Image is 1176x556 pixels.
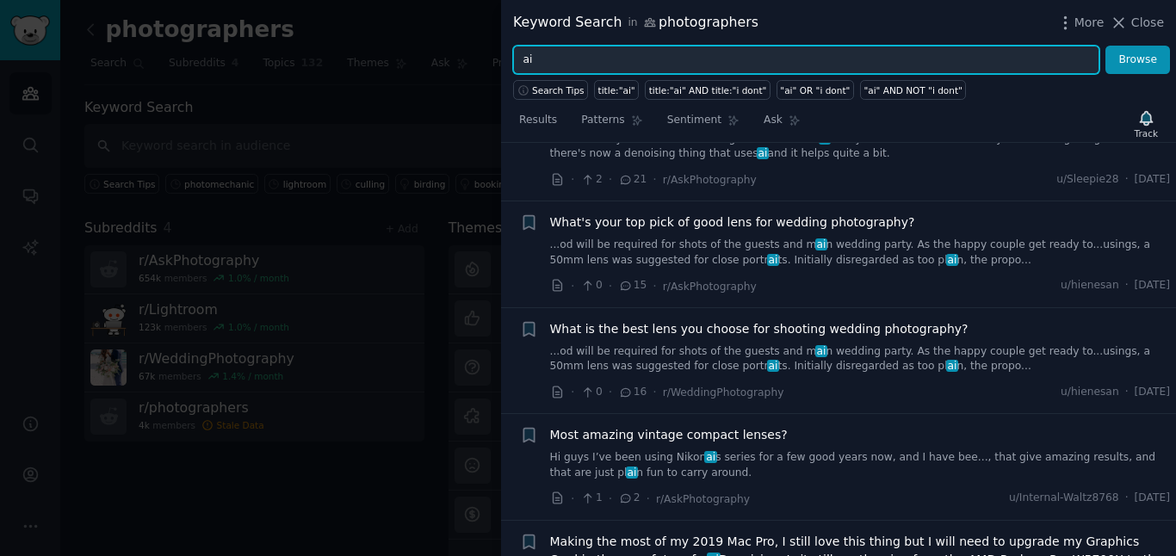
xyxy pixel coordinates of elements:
[598,84,635,96] div: title:"ai"
[550,426,788,444] a: Most amazing vintage compact lenses?
[580,278,602,293] span: 0
[550,320,969,338] a: What is the best lens you choose for shooting wedding photography?
[758,107,807,142] a: Ask
[513,46,1099,75] input: Try a keyword related to your business
[767,360,779,372] span: ai
[815,238,827,250] span: ai
[1125,491,1129,506] span: ·
[609,277,612,295] span: ·
[946,254,958,266] span: ai
[946,360,958,372] span: ai
[1129,106,1164,142] button: Track
[571,383,574,401] span: ·
[1135,385,1170,400] span: [DATE]
[645,80,771,100] a: title:"ai" AND title:"i dont"
[1131,14,1164,32] span: Close
[764,113,783,128] span: Ask
[571,277,574,295] span: ·
[704,451,716,463] span: ai
[1009,491,1119,506] span: u/Internal-Waltz8768
[550,344,1171,374] a: ...od will be required for shots of the guests and main wedding party. As the happy couple get re...
[550,238,1171,268] a: ...od will be required for shots of the guests and main wedding party. As the happy couple get re...
[1105,46,1170,75] button: Browse
[571,490,574,508] span: ·
[1061,278,1119,293] span: u/hienesan
[609,383,612,401] span: ·
[618,385,647,400] span: 16
[626,466,638,479] span: ai
[580,385,602,400] span: 0
[1125,172,1129,188] span: ·
[1135,278,1170,293] span: [DATE]
[581,113,624,128] span: Patterns
[618,491,640,506] span: 2
[580,172,602,188] span: 2
[609,490,612,508] span: ·
[663,386,784,398] span: r/WeddingPhotography
[618,278,647,293] span: 15
[653,277,656,295] span: ·
[571,170,574,188] span: ·
[1135,127,1158,139] div: Track
[653,170,656,188] span: ·
[647,490,650,508] span: ·
[663,281,757,293] span: r/AskPhotography
[667,113,721,128] span: Sentiment
[550,450,1171,480] a: Hi guys I’ve been using Nikonais series for a few good years now, and I have bee..., that give am...
[513,80,588,100] button: Search Tips
[519,113,557,128] span: Results
[550,213,915,232] a: What's your top pick of good lens for wedding photography?
[628,15,637,31] span: in
[863,84,962,96] div: "ai" AND NOT "i dont"
[580,491,602,506] span: 1
[513,107,563,142] a: Results
[1135,172,1170,188] span: [DATE]
[661,107,746,142] a: Sentiment
[819,133,831,145] span: ai
[663,174,757,186] span: r/AskPhotography
[550,132,1171,162] a: ...camera anytime I shoot in low light and have to raise my ISO and the noise is really bad. I al...
[513,12,758,34] div: Keyword Search photographers
[860,80,966,100] a: "ai" AND NOT "i dont"
[1135,491,1170,506] span: [DATE]
[815,345,827,357] span: ai
[1074,14,1105,32] span: More
[649,84,767,96] div: title:"ai" AND title:"i dont"
[1125,278,1129,293] span: ·
[653,383,656,401] span: ·
[1056,14,1105,32] button: More
[757,147,769,159] span: ai
[532,84,585,96] span: Search Tips
[777,80,854,100] a: "ai" OR "i dont"
[656,493,750,505] span: r/AskPhotography
[618,172,647,188] span: 21
[767,254,779,266] span: ai
[1125,385,1129,400] span: ·
[1056,172,1118,188] span: u/Sleepie28
[609,170,612,188] span: ·
[1110,14,1164,32] button: Close
[594,80,639,100] a: title:"ai"
[1061,385,1119,400] span: u/hienesan
[575,107,648,142] a: Patterns
[780,84,850,96] div: "ai" OR "i dont"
